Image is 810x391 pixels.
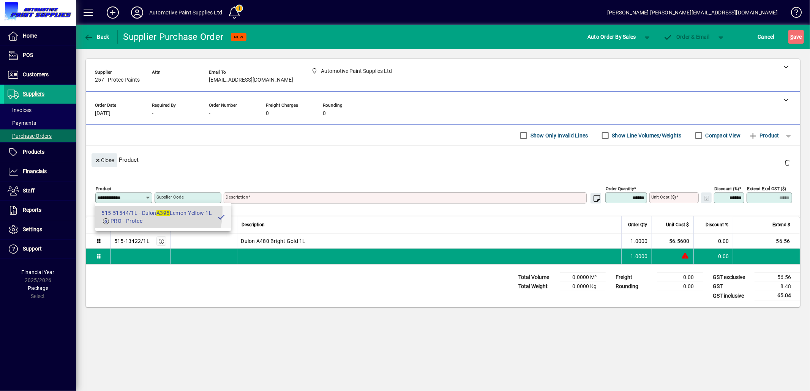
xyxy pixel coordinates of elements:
button: Cancel [756,30,777,44]
span: Auto Order By Sales [587,31,636,43]
a: POS [4,46,76,65]
button: Auto Order By Sales [584,30,640,44]
span: Products [23,149,44,155]
a: Purchase Orders [4,129,76,142]
span: NEW [234,35,243,39]
td: Total Weight [515,282,560,291]
span: 0 [323,110,326,117]
span: ave [790,31,802,43]
button: Save [788,30,804,44]
div: 515-13422/1L [114,237,150,245]
td: Freight [612,273,657,282]
app-page-header-button: Delete [778,159,796,166]
button: Add [101,6,125,19]
div: Supplier Purchase Order [123,31,224,43]
div: Automotive Paint Supplies Ltd [149,6,222,19]
span: Discount % [706,221,728,229]
span: Support [23,246,42,252]
span: [EMAIL_ADDRESS][DOMAIN_NAME] [209,77,293,83]
td: 0.0000 M³ [560,273,606,282]
button: Profile [125,6,149,19]
span: Cancel [758,31,775,43]
mat-label: Description [226,194,248,200]
td: 1.0000 [621,233,652,249]
a: Financials [4,162,76,181]
span: Reports [23,207,41,213]
a: Settings [4,220,76,239]
span: 257 - Protec Paints [95,77,140,83]
span: Order Qty [628,221,647,229]
label: Compact View [704,132,741,139]
span: Financials [23,168,47,174]
a: Support [4,240,76,259]
a: Invoices [4,104,76,117]
button: Close [92,153,117,167]
span: Extend $ [772,221,790,229]
span: Suppliers [23,91,44,97]
span: Staff [23,188,35,194]
td: GST [709,282,755,291]
span: Invoices [8,107,32,113]
mat-label: Unit Cost ($) [651,194,676,200]
div: Product [86,146,800,173]
a: Knowledge Base [785,2,801,26]
label: Show Only Invalid Lines [529,132,588,139]
td: GST inclusive [709,291,755,301]
span: - [152,77,153,83]
span: - [152,110,153,117]
a: Products [4,143,76,162]
mat-label: Order Quantity [606,186,634,191]
td: 65.04 [755,291,800,301]
td: 0.00 [657,282,703,291]
a: Staff [4,181,76,200]
div: [PERSON_NAME] [PERSON_NAME][EMAIL_ADDRESS][DOMAIN_NAME] [607,6,778,19]
span: Home [23,33,37,39]
span: Payments [8,120,36,126]
app-page-header-button: Close [90,156,119,163]
span: Description [242,221,265,229]
button: Delete [778,153,796,172]
mat-label: Discount (%) [714,186,739,191]
td: 56.56 [733,233,800,249]
span: Purchase Orders [8,133,52,139]
span: Settings [23,226,42,232]
label: Show Line Volumes/Weights [611,132,682,139]
td: Total Volume [515,273,560,282]
td: 0.00 [657,273,703,282]
mat-label: Extend excl GST ($) [747,186,786,191]
span: Dulon A480 Bright Gold 1L [241,237,306,245]
a: Reports [4,201,76,220]
a: Home [4,27,76,46]
td: 0.0000 Kg [560,282,606,291]
span: Order & Email [663,34,710,40]
span: Customers [23,71,49,77]
td: GST exclusive [709,273,755,282]
span: Back [84,34,109,40]
span: - [209,110,210,117]
span: S [790,34,793,40]
span: Item [115,221,124,229]
span: Unit Cost $ [666,221,689,229]
span: [DATE] [95,110,111,117]
td: 8.48 [755,282,800,291]
span: Financial Year [22,269,55,275]
mat-label: Product [96,186,111,191]
span: POS [23,52,33,58]
button: Back [82,30,111,44]
a: Customers [4,65,76,84]
td: 56.5600 [652,233,693,249]
a: Payments [4,117,76,129]
span: 0 [266,110,269,117]
button: Order & Email [660,30,714,44]
app-page-header-button: Back [76,30,118,44]
span: Close [95,154,114,167]
mat-label: Supplier Code [156,194,184,200]
span: Package [28,285,48,291]
span: Supplier Code [175,221,204,229]
td: 1.0000 [621,249,652,264]
td: 0.00 [693,233,733,249]
td: 56.56 [755,273,800,282]
td: 0.00 [693,249,733,264]
td: Rounding [612,282,657,291]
